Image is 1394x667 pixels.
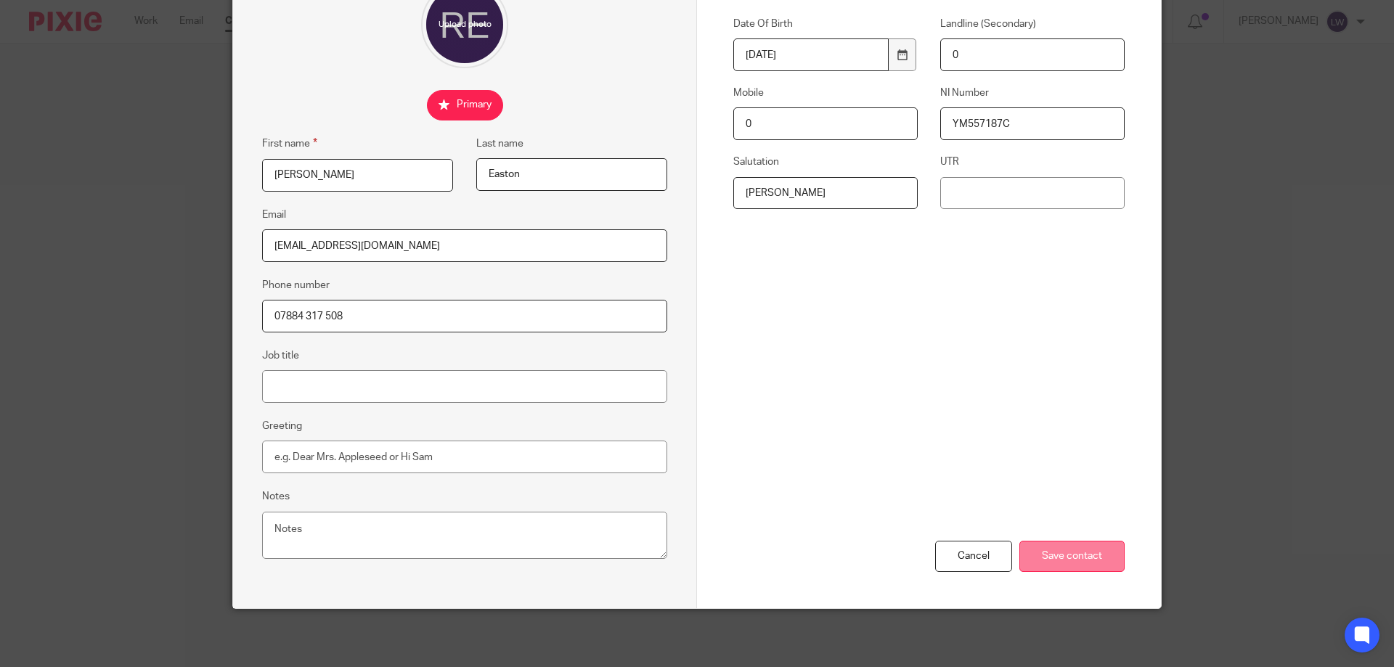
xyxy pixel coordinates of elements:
input: YYYY-MM-DD [733,38,889,71]
label: Last name [476,136,523,151]
label: First name [262,135,317,152]
label: Email [262,208,286,222]
label: NI Number [940,86,1125,100]
label: Notes [262,489,290,504]
label: Salutation [733,155,918,169]
label: Date Of Birth [733,17,918,31]
div: Cancel [935,541,1012,572]
label: Job title [262,348,299,363]
label: Phone number [262,278,330,292]
label: Mobile [733,86,918,100]
label: UTR [940,155,1125,169]
input: e.g. Dear Mrs. Appleseed or Hi Sam [262,441,667,473]
input: Save contact [1019,541,1125,572]
label: Landline (Secondary) [940,17,1125,31]
label: Greeting [262,419,302,433]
